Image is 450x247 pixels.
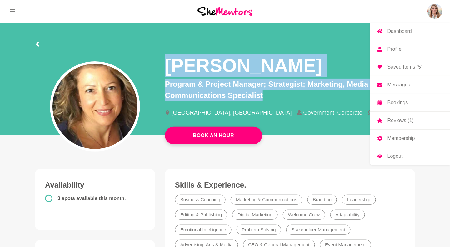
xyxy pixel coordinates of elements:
[370,112,450,129] a: Reviews (1)
[387,64,423,69] p: Saved Items (5)
[370,58,450,76] a: Saved Items (5)
[45,180,145,190] h3: Availability
[165,127,262,144] a: Book An Hour
[165,110,297,116] li: [GEOGRAPHIC_DATA], [GEOGRAPHIC_DATA]
[367,110,404,116] li: 20+ years
[427,4,442,19] img: Ruth Boughen
[197,7,252,15] img: She Mentors Logo
[427,4,442,19] a: Ruth BoughenDashboardProfileSaved Items (5)MessagesBookingsReviews (1)MembershipLogout
[387,47,402,52] p: Profile
[370,40,450,58] a: Profile
[165,54,322,77] h1: [PERSON_NAME]
[370,76,450,94] a: Messages
[387,29,412,34] p: Dashboard
[387,82,410,87] p: Messages
[297,110,367,116] li: Government; Corporate
[370,94,450,111] a: Bookings
[175,180,405,190] h3: Skills & Experience.
[387,118,414,123] p: Reviews (1)
[57,196,126,201] span: 3 spots available this month.
[165,79,415,101] p: Program & Project Manager; Strategist; Marketing, Media & Communications Specialist
[387,136,415,141] p: Membership
[387,154,403,159] p: Logout
[387,100,408,105] p: Bookings
[370,23,450,40] a: Dashboard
